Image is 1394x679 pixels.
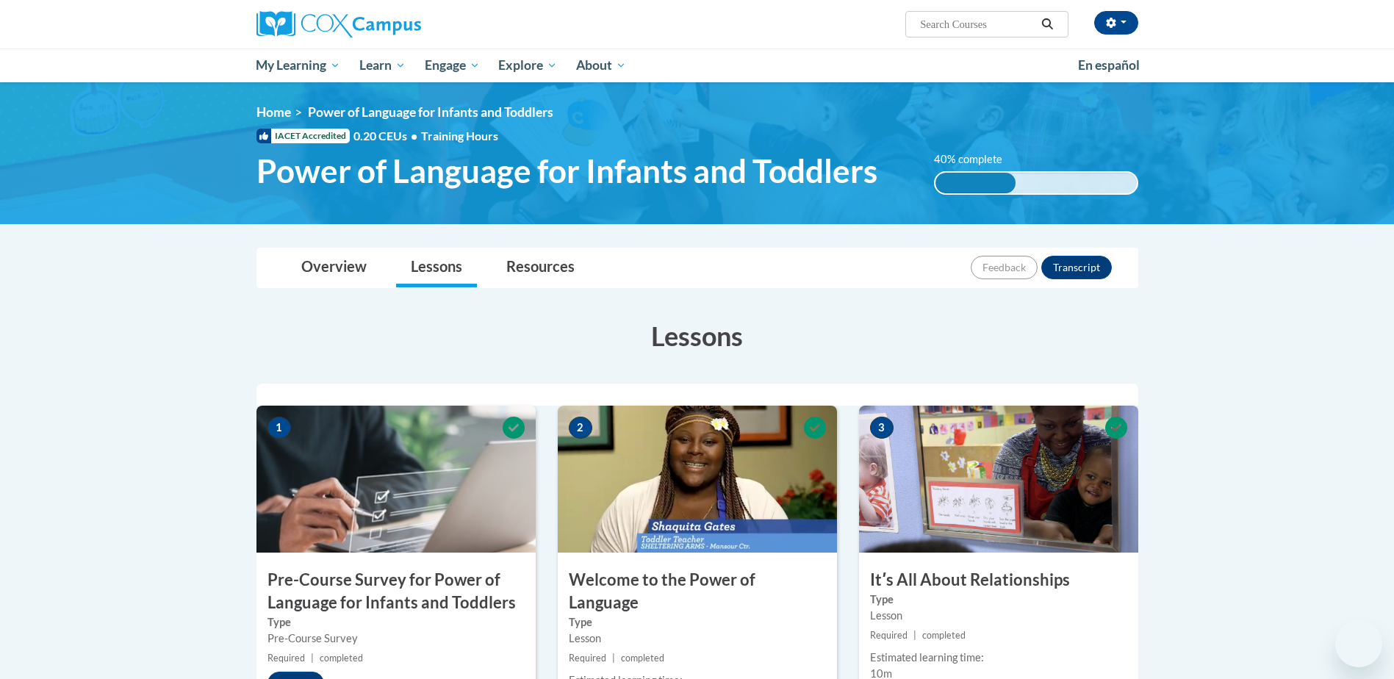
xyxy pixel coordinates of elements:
span: Engage [425,57,480,74]
a: Learn [350,48,415,82]
a: My Learning [247,48,351,82]
span: Required [870,630,908,641]
button: Account Settings [1094,11,1138,35]
span: completed [922,630,966,641]
label: 40% complete [934,151,1018,168]
span: | [612,653,615,664]
iframe: Button to launch messaging window [1335,620,1382,667]
span: | [311,653,314,664]
div: Lesson [569,630,826,647]
a: Lessons [396,248,477,287]
span: Training Hours [421,129,498,143]
button: Search [1036,15,1058,33]
label: Type [267,614,525,630]
h3: Welcome to the Power of Language [558,569,837,614]
h3: Pre-Course Survey for Power of Language for Infants and Toddlers [256,569,536,614]
img: Cox Campus [256,11,421,37]
span: Power of Language for Infants and Toddlers [256,151,877,190]
h3: Lessons [256,317,1138,354]
span: Power of Language for Infants and Toddlers [308,104,553,120]
span: 2 [569,417,592,439]
h3: Itʹs All About Relationships [859,569,1138,592]
button: Feedback [971,256,1038,279]
span: Required [267,653,305,664]
img: Course Image [558,406,837,553]
div: Lesson [870,608,1127,624]
div: Estimated learning time: [870,650,1127,666]
img: Course Image [256,406,536,553]
a: Resources [492,248,589,287]
a: About [567,48,636,82]
span: IACET Accredited [256,129,350,143]
div: 40% complete [935,173,1016,193]
a: Overview [287,248,381,287]
div: Pre-Course Survey [267,630,525,647]
a: Home [256,104,291,120]
span: 0.20 CEUs [353,128,421,144]
a: En español [1068,50,1149,81]
button: Transcript [1041,256,1112,279]
span: Learn [359,57,406,74]
img: Course Image [859,406,1138,553]
span: • [411,129,417,143]
span: 3 [870,417,894,439]
span: | [913,630,916,641]
a: Engage [415,48,489,82]
input: Search Courses [919,15,1036,33]
div: Main menu [234,48,1160,82]
label: Type [569,614,826,630]
span: completed [320,653,363,664]
span: Explore [498,57,557,74]
span: En español [1078,57,1140,73]
a: Explore [489,48,567,82]
label: Type [870,592,1127,608]
a: Cox Campus [256,11,536,37]
span: 1 [267,417,291,439]
span: My Learning [256,57,340,74]
span: Required [569,653,606,664]
span: About [576,57,626,74]
span: completed [621,653,664,664]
